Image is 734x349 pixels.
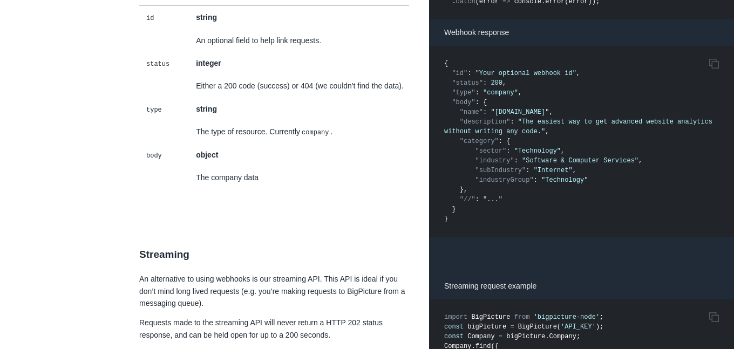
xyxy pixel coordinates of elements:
[452,99,475,106] span: "body"
[502,79,506,87] span: ,
[429,273,734,299] p: Streaming request example
[145,13,155,24] code: id
[124,273,429,309] p: An alternative to using webhooks is our streaming API. This API is ideal if you don’t mind long l...
[444,118,716,135] span: "The easiest way to get advanced website analytics without writing any code."
[518,89,522,97] span: ,
[191,29,409,52] td: An optional field to help link requests.
[467,333,494,340] span: Company
[475,70,576,77] span: "Your optional webhook id"
[124,317,429,341] p: Requests made to the streaming API will never return a HTTP 202 status response, and can be held ...
[452,70,467,77] span: "id"
[483,196,502,203] span: "..."
[475,147,507,155] span: "sector"
[483,108,487,116] span: :
[475,157,514,165] span: "industry"
[573,167,576,174] span: ,
[460,118,511,126] span: "description"
[576,70,580,77] span: ,
[452,89,475,97] span: "type"
[514,157,518,165] span: :
[526,167,529,174] span: :
[467,323,506,331] span: bigPicture
[475,167,526,174] span: "subIndustry"
[145,105,164,115] code: type
[600,313,603,321] span: ;
[510,118,514,126] span: :
[196,150,218,159] strong: object
[592,323,596,331] span: '
[538,313,596,321] span: bigpicture-node
[444,313,467,321] span: import
[506,147,510,155] span: :
[483,99,487,106] span: {
[534,176,538,184] span: :
[460,186,467,194] span: },
[196,13,217,22] strong: string
[300,127,330,138] code: company
[475,99,479,106] span: :
[191,74,409,97] td: Either a 200 code (success) or 404 (we couldn't find the data).
[196,105,217,113] strong: string
[545,333,549,340] span: .
[191,166,409,189] td: The company data
[444,215,448,223] span: }
[510,323,514,331] span: =
[545,128,549,135] span: ,
[499,333,502,340] span: =
[596,323,603,331] span: );
[460,138,499,145] span: "category"
[483,79,487,87] span: :
[444,333,464,340] span: const
[475,89,479,97] span: :
[124,237,429,273] h2: Streaming
[452,79,483,87] span: "status"
[475,196,479,203] span: :
[196,59,221,67] strong: integer
[506,333,545,340] span: bigPicture
[557,323,561,331] span: (
[561,323,565,331] span: '
[467,70,471,77] span: :
[534,167,573,174] span: "Internet"
[514,313,530,321] span: from
[429,19,734,45] p: Webhook response
[596,313,600,321] span: '
[491,79,502,87] span: 200
[549,108,553,116] span: ,
[444,60,448,67] span: {
[514,147,561,155] span: "Technology"
[638,157,642,165] span: ,
[549,333,576,340] span: Company
[191,120,409,143] td: The type of resource. Currently .
[145,150,164,161] code: body
[518,323,557,331] span: BigPicture
[491,108,549,116] span: "[DOMAIN_NAME]"
[565,323,592,331] span: API_KEY
[471,313,510,321] span: BigPicture
[475,176,534,184] span: "industryGroup"
[452,206,456,213] span: }
[145,59,171,70] code: status
[522,157,638,165] span: "Software & Computer Services"
[483,89,518,97] span: "company"
[541,176,588,184] span: "Technology"
[561,147,565,155] span: ,
[460,196,475,203] span: "//"
[576,333,580,340] span: ;
[444,323,464,331] span: const
[499,138,502,145] span: :
[534,313,538,321] span: '
[506,138,510,145] span: {
[460,108,483,116] span: "name"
